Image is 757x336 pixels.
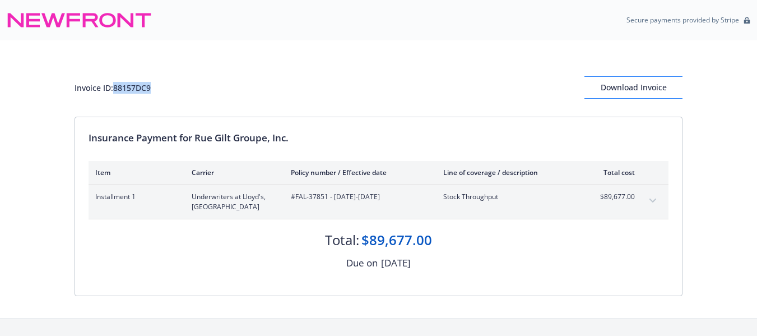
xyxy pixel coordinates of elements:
[443,192,575,202] span: Stock Throughput
[291,168,425,177] div: Policy number / Effective date
[291,192,425,202] span: #FAL-37851 - [DATE]-[DATE]
[192,192,273,212] span: Underwriters at Lloyd's, [GEOGRAPHIC_DATA]
[443,168,575,177] div: Line of coverage / description
[95,168,174,177] div: Item
[593,192,635,202] span: $89,677.00
[75,82,151,94] div: Invoice ID: 88157DC9
[95,192,174,202] span: Installment 1
[584,76,682,99] button: Download Invoice
[361,231,432,250] div: $89,677.00
[644,192,662,210] button: expand content
[89,131,668,145] div: Insurance Payment for Rue Gilt Groupe, Inc.
[584,77,682,98] div: Download Invoice
[89,185,668,219] div: Installment 1Underwriters at Lloyd's, [GEOGRAPHIC_DATA]#FAL-37851 - [DATE]-[DATE]Stock Throughput...
[626,15,739,25] p: Secure payments provided by Stripe
[593,168,635,177] div: Total cost
[325,231,359,250] div: Total:
[192,168,273,177] div: Carrier
[381,256,411,270] div: [DATE]
[346,256,378,270] div: Due on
